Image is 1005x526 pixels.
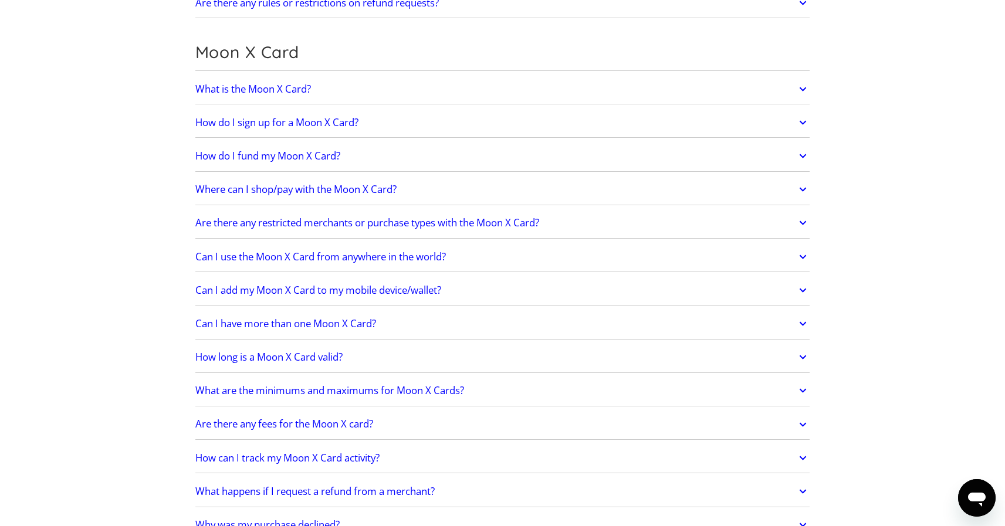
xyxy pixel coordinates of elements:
a: Are there any fees for the Moon X card? [195,412,810,437]
a: Are there any restricted merchants or purchase types with the Moon X Card? [195,211,810,235]
a: Can I use the Moon X Card from anywhere in the world? [195,245,810,269]
iframe: Button to launch messaging window [958,479,996,517]
a: How do I sign up for a Moon X Card? [195,110,810,135]
a: What are the minimums and maximums for Moon X Cards? [195,378,810,403]
h2: Are there any restricted merchants or purchase types with the Moon X Card? [195,217,539,229]
h2: Can I add my Moon X Card to my mobile device/wallet? [195,284,441,296]
a: Where can I shop/pay with the Moon X Card? [195,177,810,202]
a: What happens if I request a refund from a merchant? [195,479,810,504]
a: How do I fund my Moon X Card? [195,144,810,168]
a: What is the Moon X Card? [195,77,810,101]
a: How long is a Moon X Card valid? [195,345,810,369]
h2: Where can I shop/pay with the Moon X Card? [195,184,397,195]
a: Can I add my Moon X Card to my mobile device/wallet? [195,278,810,303]
h2: Are there any fees for the Moon X card? [195,418,373,430]
h2: How do I fund my Moon X Card? [195,150,340,162]
h2: What happens if I request a refund from a merchant? [195,486,435,497]
h2: How long is a Moon X Card valid? [195,351,343,363]
h2: Can I use the Moon X Card from anywhere in the world? [195,251,446,263]
h2: How can I track my Moon X Card activity? [195,452,380,464]
h2: What are the minimums and maximums for Moon X Cards? [195,385,464,396]
a: Can I have more than one Moon X Card? [195,311,810,336]
h2: Moon X Card [195,42,810,62]
h2: What is the Moon X Card? [195,83,311,95]
h2: How do I sign up for a Moon X Card? [195,117,358,128]
h2: Can I have more than one Moon X Card? [195,318,376,330]
a: How can I track my Moon X Card activity? [195,446,810,470]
